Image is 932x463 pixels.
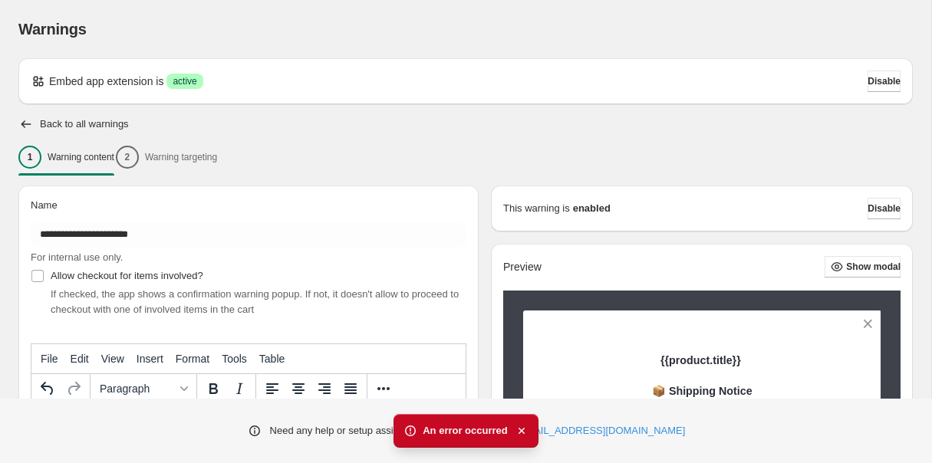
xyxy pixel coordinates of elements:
span: Tools [222,353,247,365]
span: An error occurred [423,423,508,438]
button: Justify [338,376,364,402]
p: Warning content [48,151,114,163]
h2: Back to all warnings [40,118,129,130]
span: Show modal [846,261,901,273]
p: Embed app extension is [49,74,163,89]
span: Format [176,353,209,365]
p: This warning is [503,201,570,216]
span: If checked, the app shows a confirmation warning popup. If not, it doesn't allow to proceed to ch... [51,288,459,315]
a: [EMAIL_ADDRESS][DOMAIN_NAME] [516,423,685,438]
strong: {{product.title}} [660,354,741,366]
div: 1 [18,146,41,169]
span: Disable [868,75,901,87]
span: Allow checkout for items involved? [51,270,203,281]
button: Redo [61,376,87,402]
strong: enabled [573,201,611,216]
button: Align center [285,376,311,402]
button: Disable [868,71,901,92]
span: Edit [71,353,89,365]
button: More... [370,376,397,402]
strong: 📦 Shipping Notice [652,385,753,397]
button: Show modal [825,256,901,277]
span: Table [259,353,285,365]
span: Name [31,199,58,211]
button: 1Warning content [18,141,114,173]
span: Insert [137,353,163,365]
button: Disable [868,198,901,219]
button: Align right [311,376,338,402]
span: Paragraph [100,383,175,395]
h2: Preview [503,261,542,274]
span: Warnings [18,21,87,38]
button: Undo [35,376,61,402]
span: Disable [868,202,901,215]
button: Formats [94,376,193,402]
button: Bold [200,376,226,402]
span: File [41,353,58,365]
span: active [173,75,196,87]
span: For internal use only. [31,251,123,263]
button: Align left [259,376,285,402]
span: View [101,353,124,365]
button: Italic [226,376,252,402]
